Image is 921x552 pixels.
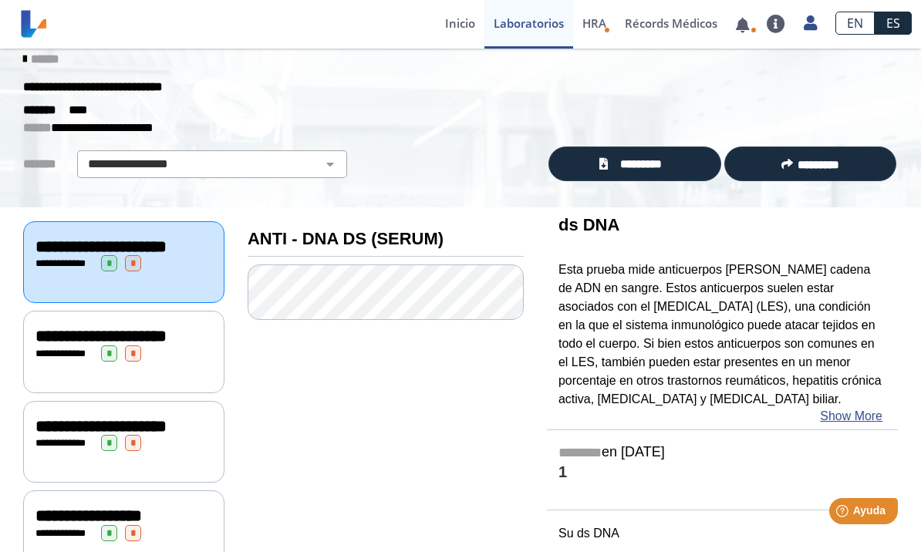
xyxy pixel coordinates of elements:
h4: 1 [558,463,886,483]
iframe: Help widget launcher [784,492,904,535]
b: ANTI - DNA DS (SERUM) [248,229,444,248]
a: Show More [820,407,882,426]
p: Esta prueba mide anticuerpos [PERSON_NAME] cadena de ADN en sangre. Estos anticuerpos suelen esta... [558,261,886,408]
b: ds DNA [558,215,619,234]
a: ES [875,12,912,35]
span: HRA [582,15,606,31]
h5: en [DATE] [558,444,886,462]
a: EN [835,12,875,35]
p: Su ds DNA [558,524,886,543]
